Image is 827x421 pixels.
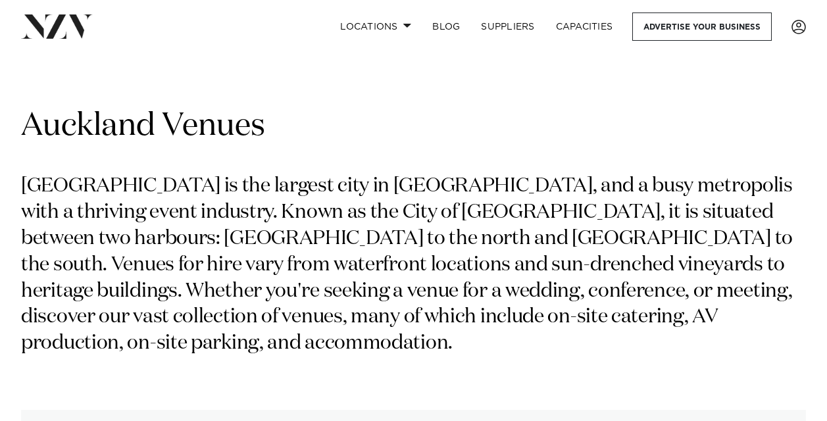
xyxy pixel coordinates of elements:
[21,106,806,147] h1: Auckland Venues
[632,12,772,41] a: Advertise your business
[330,12,422,41] a: Locations
[422,12,470,41] a: BLOG
[545,12,624,41] a: Capacities
[21,14,93,38] img: nzv-logo.png
[21,174,806,357] p: [GEOGRAPHIC_DATA] is the largest city in [GEOGRAPHIC_DATA], and a busy metropolis with a thriving...
[470,12,545,41] a: SUPPLIERS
